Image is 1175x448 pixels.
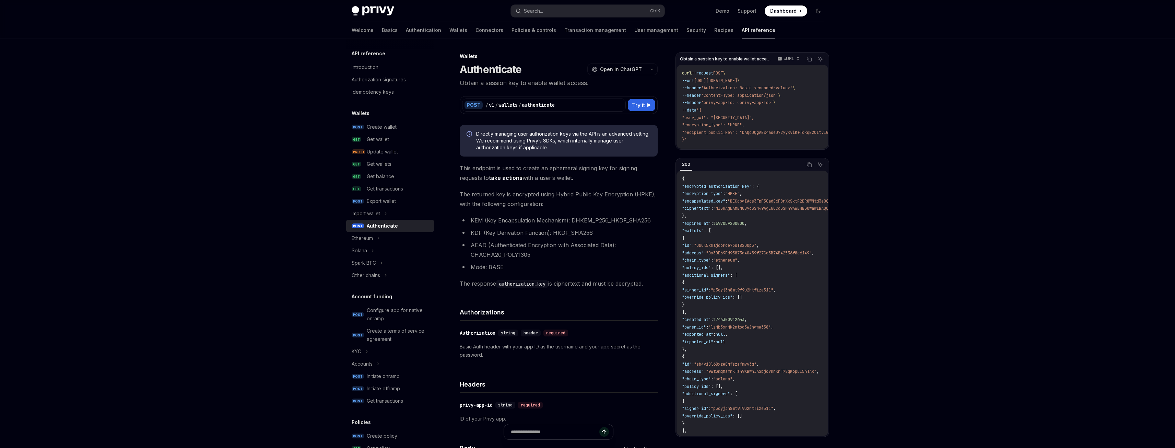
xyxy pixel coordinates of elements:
[682,236,684,241] span: {
[628,99,655,111] button: Try it
[352,418,371,426] h5: Policies
[682,413,732,419] span: "override_policy_ids"
[708,324,771,330] span: "lzjb3xnjk2ntod3w1hgwa358"
[475,22,503,38] a: Connectors
[682,265,711,271] span: "policy_ids"
[701,85,792,91] span: 'Authorization: Basic <encoded-value>'
[730,391,737,397] span: : [
[813,5,824,16] button: Toggle dark mode
[352,312,364,317] span: POST
[774,53,803,65] button: cURL
[711,206,713,211] span: :
[770,8,797,14] span: Dashboard
[460,343,658,359] p: Basic Auth header with your app ID as the username and your app secret as the password.
[682,369,704,374] span: "address"
[696,107,701,113] span: '{
[346,170,434,183] a: GETGet balance
[460,279,658,288] span: The response is ciphertext and must be decrypted.
[682,361,692,367] span: "id"
[682,287,708,293] span: "signer_id"
[682,198,725,204] span: "encapsulated_key"
[346,304,434,325] a: POSTConfigure app for native onramp
[498,102,518,108] div: wallets
[518,402,543,409] div: required
[682,376,711,382] span: "chain_type"
[816,369,819,374] span: ,
[682,339,713,345] span: "imported_at"
[460,228,658,238] li: KDF (Key Derivation Function): HKDF_SHA256
[346,195,434,207] a: POSTExport wallet
[723,191,725,196] span: :
[732,376,735,382] span: ,
[680,56,771,62] span: Obtain a session key to enable wallet access.
[346,146,434,158] a: PATCHUpdate wallet
[352,360,373,368] div: Accounts
[682,122,744,128] span: "encryption_type": "HPKE",
[352,63,378,71] div: Introduction
[460,78,658,88] p: Obtain a session key to enable wallet access.
[632,101,645,109] span: Try it
[682,295,732,300] span: "override_policy_ids"
[367,222,398,230] div: Authenticate
[682,107,696,113] span: --data
[382,22,398,38] a: Basics
[352,125,364,130] span: POST
[682,184,752,189] span: "encrypted_authorization_key"
[352,234,373,242] div: Ethereum
[522,102,555,108] div: authenticate
[694,243,756,248] span: "ubul5xhljqorce73sf82u0p3"
[346,133,434,146] a: GETGet wallet
[465,101,483,109] div: POST
[496,280,548,288] code: authorization_key
[682,310,687,315] span: ],
[564,22,626,38] a: Transaction management
[352,76,406,84] div: Authorization signatures
[367,327,430,343] div: Create a terms of service agreement
[711,436,713,441] span: :
[711,384,723,389] span: : [],
[713,257,737,263] span: "ethereum"
[737,78,740,83] span: \
[467,131,473,138] svg: Info
[460,189,658,209] span: The returned key is encrypted using Hybrid Public Key Encryption (HPKE), with the following confi...
[713,221,744,226] span: 1697059200000
[704,369,706,374] span: :
[682,70,692,76] span: curl
[367,384,400,393] div: Initiate offramp
[352,292,392,301] h5: Account funding
[682,384,711,389] span: "policy_ids"
[682,78,694,83] span: --url
[367,397,403,405] div: Get transactions
[706,369,816,374] span: "9wtGmqMamnKfz49XBwnJASbjcVnnKnT78qKopCL54TAk"
[713,317,744,322] span: 1744300912643
[346,158,434,170] a: GETGet wallets
[367,123,397,131] div: Create wallet
[682,391,730,397] span: "additional_signers"
[460,240,658,260] li: AEAD (Authenticated Encryption with Associated Data): CHACHA20_POLY1305
[352,246,367,255] div: Solana
[713,339,716,345] span: :
[460,380,658,389] h4: Headers
[650,8,660,14] span: Ctrl K
[732,413,742,419] span: : []
[460,308,658,317] h4: Authorizations
[716,332,725,337] span: null
[449,22,467,38] a: Wallets
[711,406,773,411] span: "p3cyj3n8mt9f9u2htfize511"
[352,162,361,167] span: GET
[518,102,521,108] div: /
[511,5,665,17] button: Search...CtrlK
[771,324,773,330] span: ,
[805,55,814,64] button: Copy the contents from the code block
[738,8,756,14] a: Support
[682,324,706,330] span: "owner_id"
[352,209,380,218] div: Import wallet
[352,259,376,267] div: Spark BTC
[352,149,365,154] span: PATCH
[460,163,658,183] span: This endpoint is used to create an ephemeral signing key for signing requests to with a user’s wa...
[713,70,723,76] span: POST
[682,399,684,404] span: {
[346,430,434,442] a: POSTCreate policy
[498,402,513,408] span: string
[792,85,795,91] span: \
